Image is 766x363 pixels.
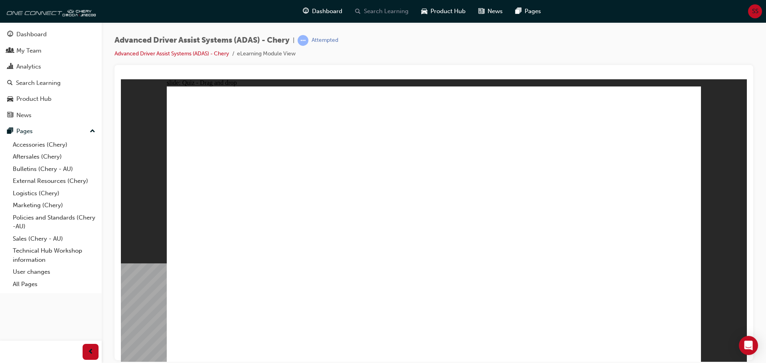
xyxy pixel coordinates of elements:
span: car-icon [7,96,13,103]
span: chart-icon [7,63,13,71]
div: Open Intercom Messenger [739,336,758,355]
a: news-iconNews [472,3,509,20]
span: news-icon [478,6,484,16]
span: guage-icon [303,6,309,16]
button: DashboardMy TeamAnalyticsSearch LearningProduct HubNews [3,26,99,124]
span: car-icon [421,6,427,16]
span: | [293,36,294,45]
div: My Team [16,46,41,55]
span: Product Hub [430,7,466,16]
span: people-icon [7,47,13,55]
span: SS [752,7,758,16]
a: User changes [10,266,99,278]
a: Marketing (Chery) [10,199,99,212]
span: search-icon [355,6,361,16]
a: Dashboard [3,27,99,42]
span: guage-icon [7,31,13,38]
button: Pages [3,124,99,139]
div: Dashboard [16,30,47,39]
div: Product Hub [16,94,51,104]
span: prev-icon [88,347,94,357]
span: up-icon [90,126,95,137]
span: news-icon [7,112,13,119]
img: oneconnect [4,3,96,19]
span: Search Learning [364,7,409,16]
a: My Team [3,43,99,58]
span: search-icon [7,80,13,87]
div: News [16,111,32,120]
div: Analytics [16,62,41,71]
li: eLearning Module View [237,49,296,59]
span: Advanced Driver Assist Systems (ADAS) - Chery [115,36,290,45]
button: SS [748,4,762,18]
a: Aftersales (Chery) [10,151,99,163]
a: Product Hub [3,92,99,106]
a: guage-iconDashboard [296,3,349,20]
span: pages-icon [7,128,13,135]
span: Dashboard [312,7,342,16]
div: Pages [16,127,33,136]
a: Bulletins (Chery - AU) [10,163,99,175]
a: Search Learning [3,76,99,90]
span: pages-icon [515,6,521,16]
a: All Pages [10,278,99,290]
a: Advanced Driver Assist Systems (ADAS) - Chery [115,50,229,57]
a: Technical Hub Workshop information [10,245,99,266]
a: Accessories (Chery) [10,139,99,151]
div: Attempted [312,37,338,44]
span: News [488,7,503,16]
a: Sales (Chery - AU) [10,233,99,245]
a: Policies and Standards (Chery -AU) [10,212,99,233]
a: Analytics [3,59,99,74]
a: External Resources (Chery) [10,175,99,187]
a: pages-iconPages [509,3,547,20]
a: Logistics (Chery) [10,187,99,200]
a: search-iconSearch Learning [349,3,415,20]
span: learningRecordVerb_ATTEMPT-icon [298,35,308,46]
div: Search Learning [16,78,61,88]
a: car-iconProduct Hub [415,3,472,20]
span: Pages [525,7,541,16]
a: News [3,108,99,123]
